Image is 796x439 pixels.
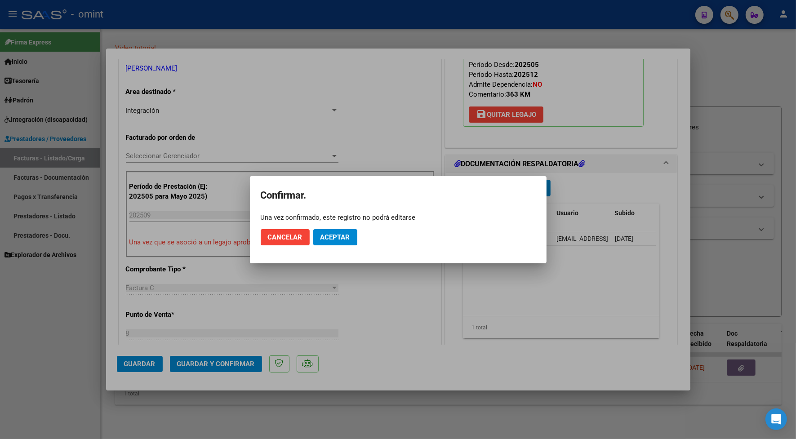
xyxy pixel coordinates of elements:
[313,229,357,245] button: Aceptar
[261,213,536,222] div: Una vez confirmado, este registro no podrá editarse
[261,229,310,245] button: Cancelar
[320,233,350,241] span: Aceptar
[268,233,302,241] span: Cancelar
[261,187,536,204] h2: Confirmar.
[765,408,787,430] div: Open Intercom Messenger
